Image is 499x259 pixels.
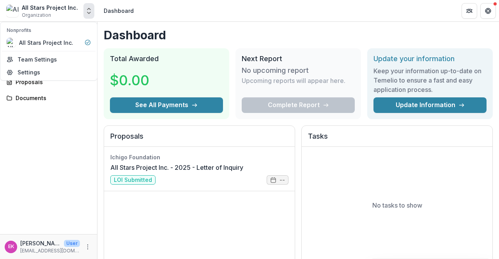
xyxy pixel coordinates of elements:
[16,94,88,102] div: Documents
[242,76,345,85] p: Upcoming reports will appear here.
[20,247,80,254] p: [EMAIL_ADDRESS][DOMAIN_NAME]
[104,7,134,15] div: Dashboard
[308,132,486,147] h2: Tasks
[110,163,243,172] a: All Stars Project Inc. - 2025 - Letter of Inquiry
[373,97,487,113] a: Update Information
[16,78,88,86] div: Proposals
[110,70,168,91] h3: $0.00
[110,97,223,113] button: See All Payments
[3,76,94,88] a: Proposals
[83,3,94,19] button: Open entity switcher
[242,66,309,75] h3: No upcoming report
[372,201,422,210] p: No tasks to show
[110,55,223,63] h2: Total Awarded
[22,4,78,12] div: All Stars Project Inc.
[373,66,487,94] h3: Keep your information up-to-date on Temelio to ensure a fast and easy application process.
[83,242,92,252] button: More
[20,239,61,247] p: [PERSON_NAME]
[3,92,94,104] a: Documents
[462,3,477,19] button: Partners
[242,55,355,63] h2: Next Report
[373,55,487,63] h2: Update your information
[104,28,493,42] h1: Dashboard
[64,240,80,247] p: User
[480,3,496,19] button: Get Help
[101,5,137,16] nav: breadcrumb
[6,5,19,17] img: All Stars Project Inc.
[110,132,288,147] h2: Proposals
[22,12,51,19] span: Organization
[8,244,14,249] div: Emily Kehoe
